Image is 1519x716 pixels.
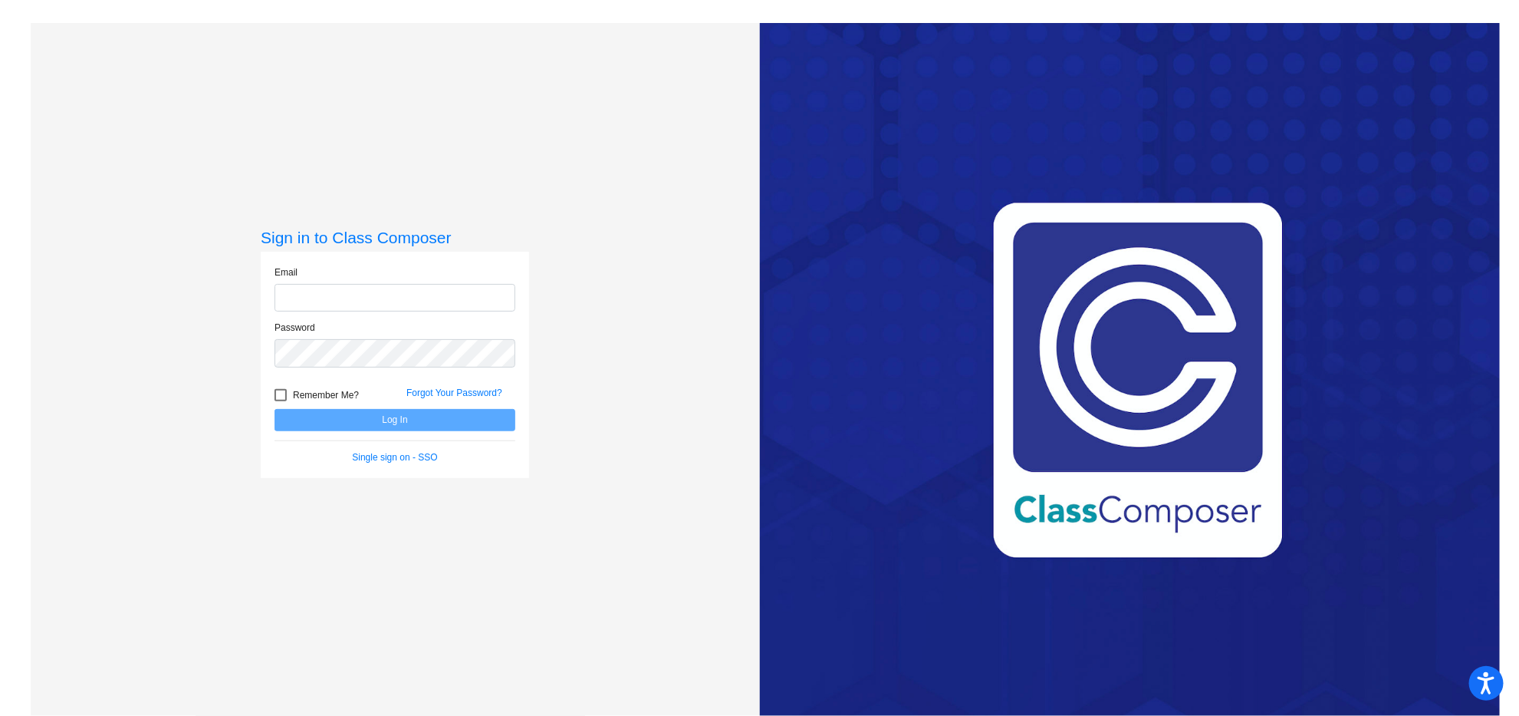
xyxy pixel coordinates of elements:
button: Log In [275,409,515,431]
a: Forgot Your Password? [406,388,502,398]
span: Remember Me? [293,386,359,404]
h3: Sign in to Class Composer [261,228,529,247]
label: Email [275,266,298,279]
a: Single sign on - SSO [352,452,437,463]
label: Password [275,321,315,335]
